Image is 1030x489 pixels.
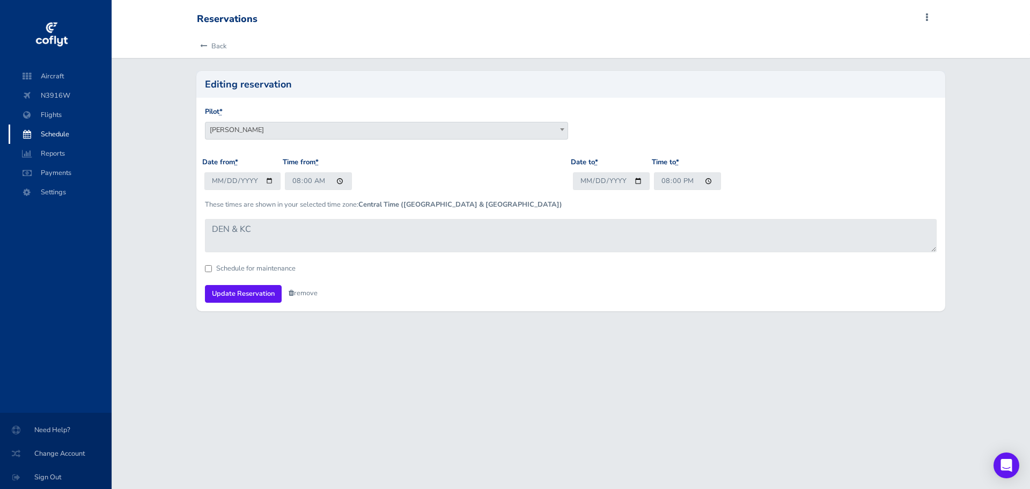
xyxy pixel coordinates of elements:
abbr: required [595,157,598,167]
label: Time to [652,157,679,168]
div: Open Intercom Messenger [994,452,1019,478]
img: coflyt logo [34,19,69,51]
h2: Editing reservation [205,79,937,89]
abbr: required [219,107,223,116]
span: Schedule [19,125,101,144]
p: These times are shown in your selected time zone: [205,199,937,210]
abbr: required [676,157,679,167]
span: Flights [19,105,101,125]
label: Date to [571,157,598,168]
label: Time from [283,157,319,168]
span: N3916W [19,86,101,105]
abbr: required [235,157,238,167]
span: Settings [19,183,101,202]
span: Reports [19,144,101,163]
span: Steven Wood [205,122,568,137]
span: Payments [19,163,101,183]
a: Back [197,34,226,58]
label: Pilot [205,106,223,118]
span: Aircraft [19,67,101,86]
span: Steven Wood [205,122,568,140]
div: Reservations [197,13,257,25]
label: Date from [202,157,238,168]
textarea: DEN & KC [205,219,937,252]
abbr: required [315,157,319,167]
span: Need Help? [13,420,99,440]
input: Update Reservation [205,285,282,303]
span: Change Account [13,444,99,463]
label: Schedule for maintenance [216,265,296,272]
b: Central Time ([GEOGRAPHIC_DATA] & [GEOGRAPHIC_DATA]) [358,200,562,209]
a: remove [289,288,318,298]
span: Sign Out [13,468,99,487]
